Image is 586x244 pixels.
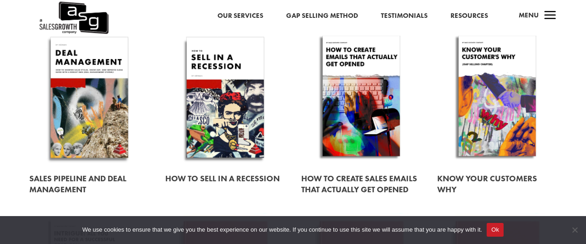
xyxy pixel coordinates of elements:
[450,10,488,22] a: Resources
[570,225,579,234] span: No
[541,7,559,25] span: a
[82,225,482,234] span: We use cookies to ensure that we give you the best experience on our website. If you continue to ...
[286,10,358,22] a: Gap Selling Method
[217,10,263,22] a: Our Services
[381,10,428,22] a: Testimonials
[487,223,504,237] button: Ok
[519,11,539,20] span: Menu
